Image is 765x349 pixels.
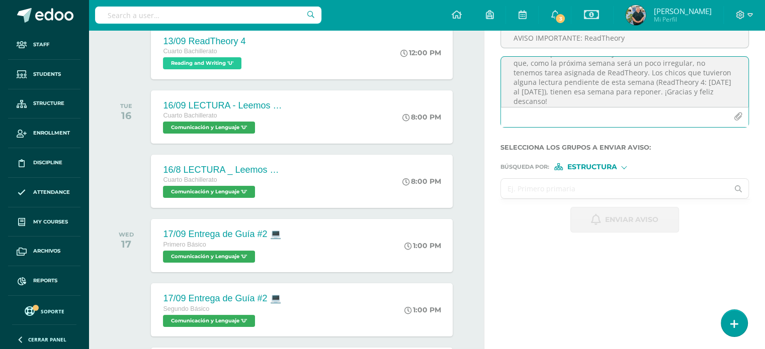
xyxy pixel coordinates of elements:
[8,237,80,266] a: Archivos
[120,109,132,122] div: 16
[163,315,255,327] span: Comunicación y Lenguaje 'U'
[163,57,241,69] span: Reading and Writing 'U'
[8,30,80,60] a: Staff
[33,99,64,107] span: Structure
[95,7,321,24] input: Search a user…
[33,41,49,49] span: Staff
[33,277,57,285] span: Reports
[119,238,134,250] div: 17
[653,15,711,24] span: Mi Perfil
[500,144,749,151] label: Selecciona los grupos a enviar aviso :
[33,247,60,255] span: Archivos
[163,100,284,111] div: 16/09 LECTURA - Leemos de la página 107 a la 155. En la otra punta de la Tierra (DIGITAL))
[500,164,549,170] span: Búsqueda por :
[163,176,217,183] span: Cuarto Bachillerato
[501,28,748,48] input: Titulo
[400,48,441,57] div: 12:00 PM
[33,218,68,226] span: My courses
[33,129,70,137] span: Enrollment
[163,48,217,55] span: Cuarto Bachillerato
[653,6,711,16] span: [PERSON_NAME]
[402,177,441,186] div: 8:00 PM
[501,179,728,198] input: Ej. Primero primaria
[555,13,566,24] span: 3
[8,266,80,296] a: Reports
[119,231,134,238] div: WED
[163,305,209,312] span: Segundo Básico
[404,241,441,250] div: 1:00 PM
[404,305,441,314] div: 1:00 PM
[163,241,206,248] span: Primero Básico
[33,70,61,78] span: Students
[8,178,80,207] a: Attendance
[163,228,281,240] div: 17/09 Entrega de Guía #2 💻
[8,207,80,237] a: My courses
[163,122,255,134] span: Comunicación y Lenguaje 'U'
[402,112,441,122] div: 8:00 PM
[567,164,617,170] span: Estructura
[41,308,64,315] span: Soporte
[163,251,255,263] span: Comunicación y Lenguaje 'U'
[626,5,646,25] img: 4447a754f8b82caf5a355abd86508926.png
[501,57,748,107] textarea: Estimados padres de familia y alumnos: un breve recordatorio de que, como la próxima semana será ...
[8,148,80,178] a: Discipline
[163,112,217,119] span: Cuarto Bachillerato
[120,102,132,109] div: TUE
[163,293,281,304] div: 17/09 Entrega de Guía #2 💻
[28,336,66,343] span: Cerrar panel
[8,119,80,148] a: Enrollment
[554,163,630,170] div: [object Object]
[8,60,80,89] a: Students
[33,188,70,196] span: Attendance
[8,89,80,119] a: Structure
[570,207,679,232] button: Enviar aviso
[605,207,658,232] span: Enviar aviso
[163,165,284,175] div: 16/8 LECTURA _ Leemos de la página 157 a la 191. En la otra punta de [GEOGRAPHIC_DATA] (Digital)
[163,36,245,47] div: 13/09 ReadTheory 4
[33,159,62,167] span: Discipline
[12,304,76,317] a: Soporte
[163,186,255,198] span: Comunicación y Lenguaje 'U'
